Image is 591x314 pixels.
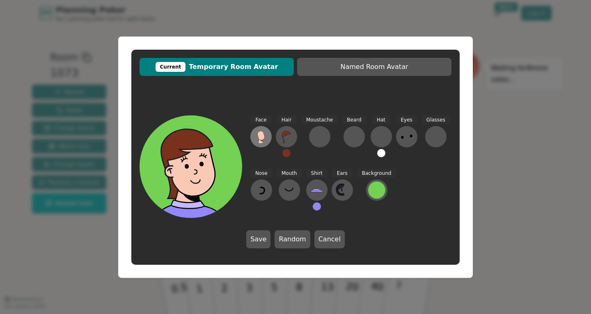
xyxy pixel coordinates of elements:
button: Cancel [314,230,345,248]
span: Named Room Avatar [301,62,447,72]
span: Ears [332,169,353,178]
span: Hat [372,115,390,125]
button: Random [275,230,310,248]
div: Current [156,62,186,72]
span: Glasses [421,115,450,125]
span: Moustache [301,115,338,125]
span: Shirt [306,169,328,178]
span: Nose [250,169,273,178]
span: Eyes [396,115,417,125]
span: Temporary Room Avatar [144,62,290,72]
span: Beard [342,115,366,125]
span: Mouth [277,169,302,178]
button: Named Room Avatar [297,58,451,76]
button: CurrentTemporary Room Avatar [140,58,294,76]
span: Background [357,169,396,178]
button: Save [246,230,270,248]
span: Hair [277,115,297,125]
span: Face [250,115,271,125]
